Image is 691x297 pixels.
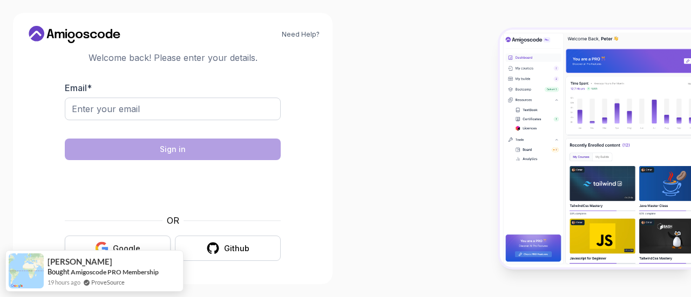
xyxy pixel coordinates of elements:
[65,236,171,261] button: Google
[48,257,112,266] span: [PERSON_NAME]
[65,51,281,64] p: Welcome back! Please enter your details.
[160,144,186,155] div: Sign in
[91,167,254,208] iframe: Widget containing checkbox for hCaptcha security challenge
[48,267,70,276] span: Bought
[282,30,320,39] a: Need Help?
[175,236,281,261] button: Github
[71,268,159,276] a: Amigoscode PRO Membership
[65,98,281,120] input: Enter your email
[500,30,691,267] img: Amigoscode Dashboard
[113,243,140,254] div: Google
[65,82,92,93] label: Email *
[48,278,80,287] span: 19 hours ago
[9,253,44,288] img: provesource social proof notification image
[91,278,125,287] a: ProveSource
[26,26,123,43] a: Home link
[167,214,179,227] p: OR
[224,243,249,254] div: Github
[65,139,281,160] button: Sign in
